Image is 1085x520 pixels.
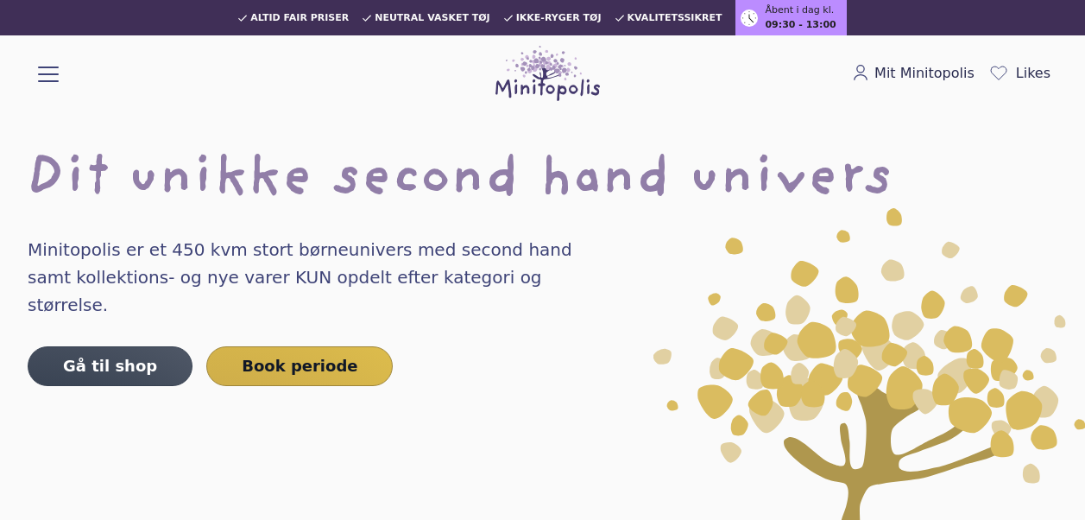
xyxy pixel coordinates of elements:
[874,63,975,84] span: Mit Minitopolis
[28,346,192,386] a: Gå til shop
[765,18,836,33] span: 09:30 - 13:00
[1016,63,1050,84] span: Likes
[375,13,490,23] span: Neutral vasket tøj
[516,13,602,23] span: Ikke-ryger tøj
[28,153,1057,208] h1: Dit unikke second hand univers
[628,13,722,23] span: Kvalitetssikret
[981,59,1057,88] a: Likes
[845,60,981,87] a: Mit Minitopolis
[206,346,393,386] a: Book periode
[250,13,349,23] span: Altid fair priser
[28,236,608,319] h4: Minitopolis er et 450 kvm stort børneunivers med second hand samt kollektions- og nye varer KUN o...
[765,3,834,18] span: Åbent i dag kl.
[495,46,601,101] img: Minitopolis logo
